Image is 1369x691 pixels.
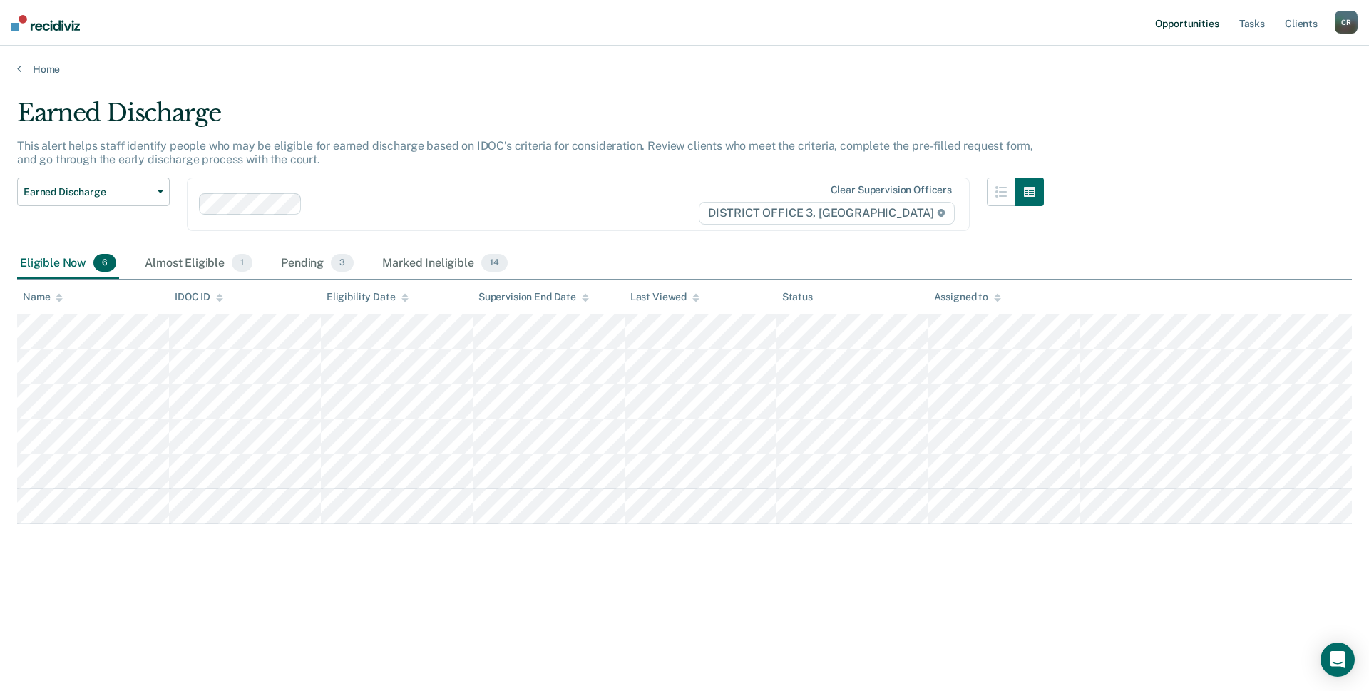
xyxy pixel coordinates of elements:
[175,291,223,303] div: IDOC ID
[278,248,357,280] div: Pending3
[17,178,170,206] button: Earned Discharge
[782,291,813,303] div: Status
[331,254,354,272] span: 3
[630,291,699,303] div: Last Viewed
[17,248,119,280] div: Eligible Now6
[327,291,409,303] div: Eligibility Date
[1335,11,1358,34] button: CR
[1335,11,1358,34] div: C R
[17,98,1044,139] div: Earned Discharge
[831,184,952,196] div: Clear supervision officers
[699,202,955,225] span: DISTRICT OFFICE 3, [GEOGRAPHIC_DATA]
[379,248,510,280] div: Marked Ineligible14
[17,139,1033,166] p: This alert helps staff identify people who may be eligible for earned discharge based on IDOC’s c...
[1321,643,1355,677] div: Open Intercom Messenger
[24,186,152,198] span: Earned Discharge
[11,15,80,31] img: Recidiviz
[481,254,508,272] span: 14
[142,248,255,280] div: Almost Eligible1
[478,291,589,303] div: Supervision End Date
[23,291,63,303] div: Name
[934,291,1001,303] div: Assigned to
[232,254,252,272] span: 1
[17,63,1352,76] a: Home
[93,254,116,272] span: 6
